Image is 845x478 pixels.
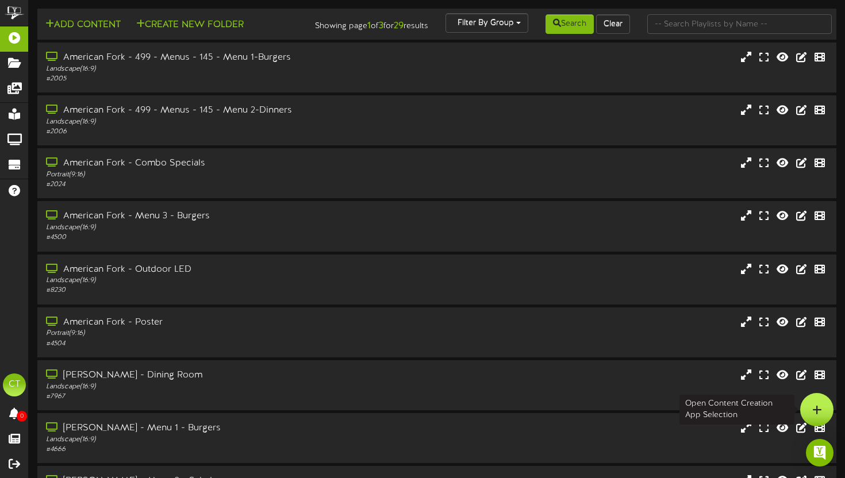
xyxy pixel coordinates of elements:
[46,117,362,127] div: Landscape ( 16:9 )
[46,64,362,74] div: Landscape ( 16:9 )
[46,422,362,435] div: [PERSON_NAME] - Menu 1 - Burgers
[302,13,437,33] div: Showing page of for results
[46,369,362,382] div: [PERSON_NAME] - Dining Room
[46,180,362,190] div: # 2024
[596,14,630,34] button: Clear
[46,263,362,276] div: American Fork - Outdoor LED
[367,21,371,31] strong: 1
[46,329,362,338] div: Portrait ( 9:16 )
[133,18,247,32] button: Create New Folder
[46,74,362,84] div: # 2005
[3,373,26,396] div: CT
[46,286,362,295] div: # 8230
[46,127,362,137] div: # 2006
[46,316,362,329] div: American Fork - Poster
[46,223,362,233] div: Landscape ( 16:9 )
[46,157,362,170] div: American Fork - Combo Specials
[17,411,27,422] span: 0
[46,339,362,349] div: # 4504
[445,13,528,33] button: Filter By Group
[46,104,362,117] div: American Fork - 499 - Menus - 145 - Menu 2-Dinners
[379,21,383,31] strong: 3
[42,18,124,32] button: Add Content
[806,439,834,467] div: Open Intercom Messenger
[394,21,404,31] strong: 29
[647,14,832,34] input: -- Search Playlists by Name --
[46,445,362,454] div: # 4666
[46,276,362,286] div: Landscape ( 16:9 )
[46,435,362,445] div: Landscape ( 16:9 )
[46,382,362,392] div: Landscape ( 16:9 )
[46,392,362,402] div: # 7967
[46,51,362,64] div: American Fork - 499 - Menus - 145 - Menu 1-Burgers
[46,170,362,180] div: Portrait ( 9:16 )
[46,210,362,223] div: American Fork - Menu 3 - Burgers
[46,233,362,242] div: # 4500
[546,14,594,34] button: Search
